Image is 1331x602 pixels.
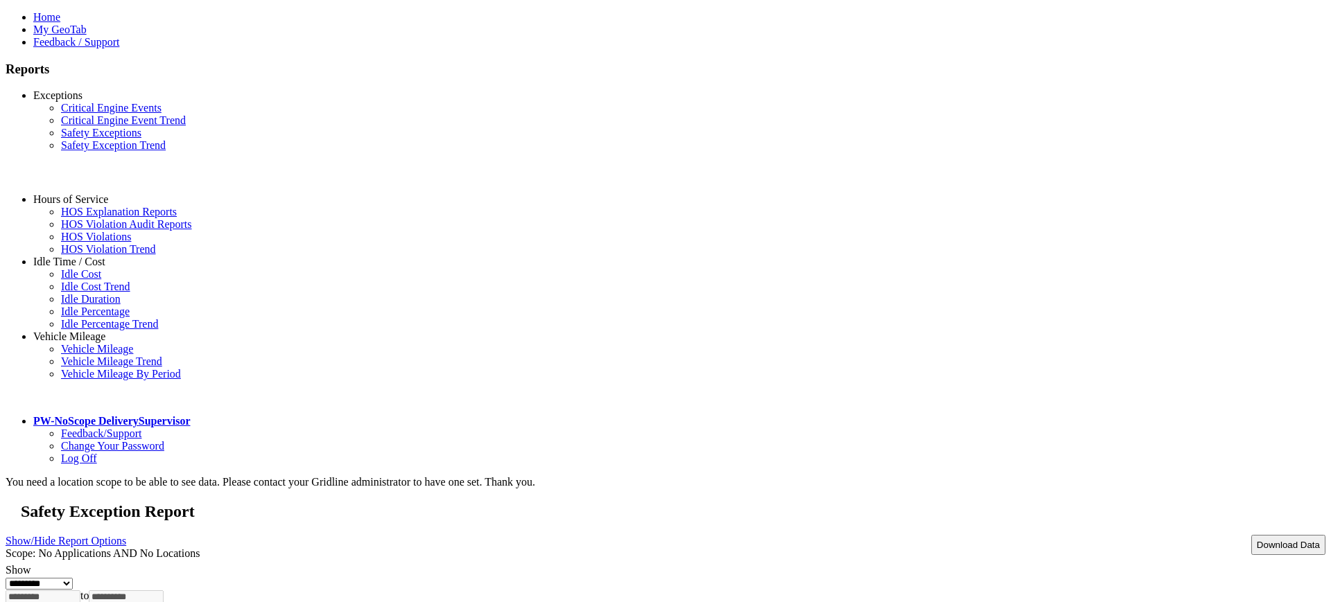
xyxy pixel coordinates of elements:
a: Vehicle Mileage [33,330,105,342]
a: Idle Percentage Trend [61,318,158,330]
a: HOS Violation Audit Reports [61,218,192,230]
button: Download Data [1251,535,1325,555]
a: PW-NoScope DeliverySupervisor [33,415,190,427]
a: HOS Violation Trend [61,243,156,255]
a: Feedback/Support [61,427,141,439]
a: Exceptions [33,89,82,101]
a: Hours of Service [33,193,108,205]
a: Idle Time / Cost [33,256,105,267]
span: Scope: No Applications AND No Locations [6,547,200,559]
a: Safety Exception Trend [61,139,166,151]
a: Home [33,11,60,23]
a: HOS Violations [61,231,131,242]
a: Change Your Password [61,440,164,452]
a: My GeoTab [33,24,87,35]
h2: Safety Exception Report [21,502,1325,521]
a: Idle Cost [61,268,101,280]
h3: Reports [6,62,1325,77]
a: Vehicle Mileage Trend [61,355,162,367]
a: Safety Exceptions [61,127,141,139]
a: Critical Engine Event Trend [61,114,186,126]
a: Show/Hide Report Options [6,531,126,550]
a: Critical Engine Events [61,102,162,114]
a: Idle Percentage [61,306,130,317]
a: Idle Duration [61,293,121,305]
a: Vehicle Mileage By Period [61,368,181,380]
a: Vehicle Mileage [61,343,133,355]
label: Show [6,564,31,576]
a: Log Off [61,452,97,464]
span: to [80,590,89,601]
a: Feedback / Support [33,36,119,48]
div: You need a location scope to be able to see data. Please contact your Gridline administrator to h... [6,476,1325,488]
a: HOS Explanation Reports [61,206,177,218]
a: Idle Cost Trend [61,281,130,292]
